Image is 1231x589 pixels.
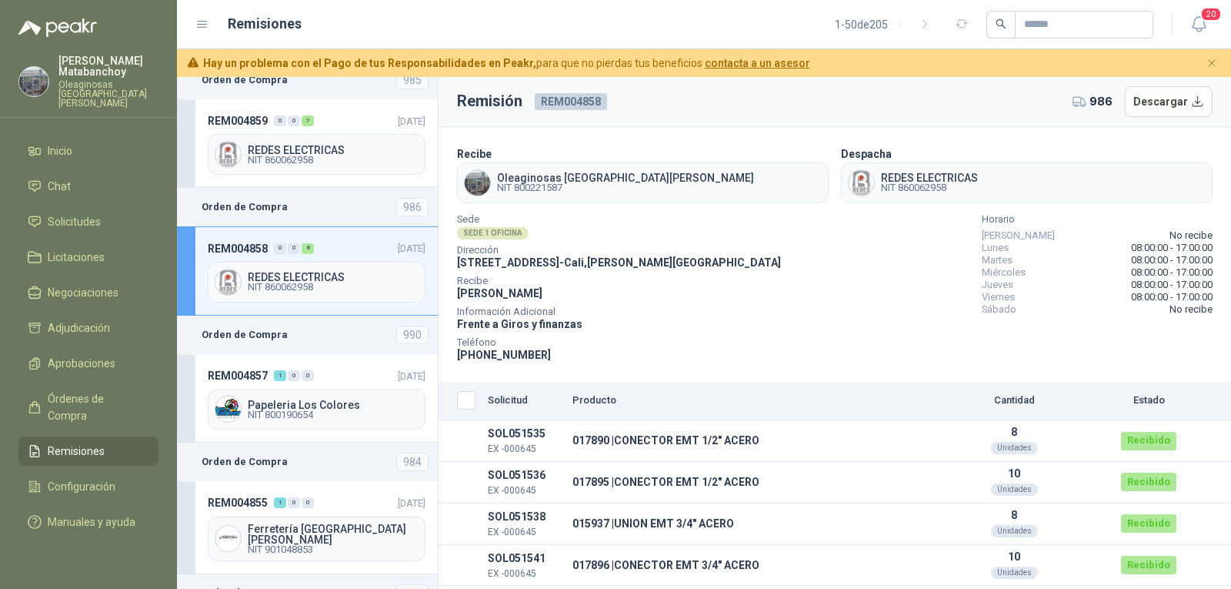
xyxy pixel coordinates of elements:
[943,426,1085,438] p: 8
[248,283,419,292] span: NIT 860062958
[177,188,438,226] a: Orden de Compra986
[991,484,1038,496] div: Unidades
[58,80,158,108] p: Oleaginosas [GEOGRAPHIC_DATA][PERSON_NAME]
[288,243,300,254] div: 0
[1121,556,1176,574] div: Recibido
[302,497,314,508] div: 0
[849,170,874,196] img: Company Logo
[937,382,1091,420] th: Cantidad
[177,481,438,574] a: REM004855100[DATE] Company LogoFerretería [GEOGRAPHIC_DATA][PERSON_NAME]NIT 901048853
[177,99,438,188] a: REM004859007[DATE] Company LogoREDES ELECTRICASNIT 860062958
[302,115,314,126] div: 7
[18,136,158,166] a: Inicio
[943,467,1085,480] p: 10
[1131,254,1213,266] span: 08:00:00 - 17:00:00
[705,57,810,69] a: contacta a un asesor
[488,442,560,457] p: EX -000645
[1121,432,1176,450] div: Recibido
[482,420,566,462] td: SOL051535
[18,313,158,343] a: Adjudicación
[18,384,158,430] a: Órdenes de Compra
[1185,11,1213,38] button: 20
[497,172,754,183] span: Oleaginosas [GEOGRAPHIC_DATA][PERSON_NAME]
[288,497,300,508] div: 0
[288,115,300,126] div: 0
[48,249,105,266] span: Licitaciones
[1203,54,1222,73] button: Cerrar
[18,349,158,378] a: Aprobaciones
[274,370,286,381] div: 1
[1091,382,1206,420] th: Estado
[1089,93,1113,110] span: 986
[248,410,419,420] span: NIT 800190654
[457,349,551,361] span: [PHONE_NUMBER]
[288,370,300,381] div: 0
[48,284,118,301] span: Negociaciones
[1121,473,1176,491] div: Recibido
[457,148,492,160] b: Recibe
[488,525,560,540] p: EX -000645
[48,390,144,424] span: Órdenes de Compra
[1200,7,1222,22] span: 20
[18,278,158,307] a: Negociaciones
[488,484,560,498] p: EX -000645
[202,72,288,88] b: Orden de Compra
[566,461,937,503] td: 017895 | CONECTOR EMT 1/2" ACERO
[48,178,71,195] span: Chat
[18,207,158,236] a: Solicitudes
[396,326,429,344] div: 990
[1131,242,1213,254] span: 08:00:00 - 17:00:00
[982,229,1055,242] span: [PERSON_NAME]
[497,183,754,192] span: NIT 800221587
[203,57,536,69] b: Hay un problema con el Pago de tus Responsabilidades en Peakr,
[202,454,288,470] b: Orden de Compra
[302,370,314,381] div: 0
[274,115,286,126] div: 0
[535,93,607,110] span: REM004858
[465,170,490,196] img: Company Logo
[457,308,781,316] span: Información Adicional
[881,183,978,192] span: NIT 860062958
[19,67,48,96] img: Company Logo
[215,397,241,422] img: Company Logo
[398,243,425,254] span: [DATE]
[248,524,419,545] span: Ferretería [GEOGRAPHIC_DATA][PERSON_NAME]
[177,61,438,99] a: Orden de Compra985
[248,545,419,554] span: NIT 901048853
[58,55,158,77] p: [PERSON_NAME] Matabanchoy
[1125,86,1213,117] button: Descargar
[248,156,419,165] span: NIT 860062958
[18,507,158,537] a: Manuales y ayuda
[248,145,419,156] span: REDES ELECTRICAS
[1091,503,1206,544] td: Recibido
[215,269,241,295] img: Company Logo
[202,327,288,343] b: Orden de Compra
[208,494,268,511] span: REM004855
[835,12,937,37] div: 1 - 50 de 205
[1169,229,1213,242] span: No recibe
[881,172,978,183] span: REDES ELECTRICAS
[1091,461,1206,503] td: Recibido
[396,453,429,471] div: 984
[991,525,1038,537] div: Unidades
[215,142,241,167] img: Company Logo
[274,243,286,254] div: 0
[18,18,97,37] img: Logo peakr
[457,256,781,269] span: [STREET_ADDRESS] - Cali , [PERSON_NAME][GEOGRAPHIC_DATA]
[208,240,268,257] span: REM004858
[982,303,1016,316] span: Sábado
[982,216,1213,223] span: Horario
[991,567,1038,579] div: Unidades
[457,287,542,300] span: [PERSON_NAME]
[396,71,429,89] div: 985
[982,254,1012,266] span: Martes
[566,544,937,586] td: 017896 | CONECTOR EMT 3/4" ACERO
[18,172,158,201] a: Chat
[48,514,135,530] span: Manuales y ayuda
[48,213,101,230] span: Solicitudes
[457,246,781,254] span: Dirección
[457,89,522,113] h3: Remisión
[982,266,1026,279] span: Miércoles
[48,443,105,460] span: Remisiones
[457,227,529,239] div: SEDE 1 OFICINA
